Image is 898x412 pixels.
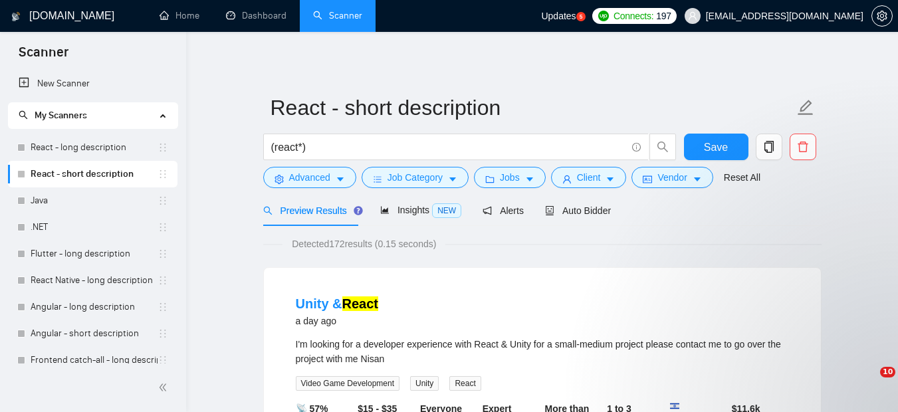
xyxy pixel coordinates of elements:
[289,170,330,185] span: Advanced
[410,376,439,391] span: Unity
[576,12,586,21] a: 5
[19,110,28,120] span: search
[263,205,359,216] span: Preview Results
[853,367,885,399] iframe: Intercom live chat
[670,401,679,411] img: 🇮🇱
[158,381,171,394] span: double-left
[656,9,671,23] span: 197
[8,161,177,187] li: React - short description
[8,241,177,267] li: Flutter - long description
[598,11,609,21] img: upwork-logo.png
[158,355,168,365] span: holder
[872,11,892,21] span: setting
[373,174,382,184] span: bars
[704,139,728,155] span: Save
[449,376,481,391] span: React
[263,167,356,188] button: settingAdvancedcaret-down
[380,205,461,215] span: Insights
[790,141,816,153] span: delete
[31,241,158,267] a: Flutter - long description
[31,214,158,241] a: .NET
[8,134,177,161] li: React - long description
[19,70,167,97] a: New Scanner
[158,142,168,153] span: holder
[158,328,168,339] span: holder
[263,206,273,215] span: search
[577,170,601,185] span: Client
[35,110,87,121] span: My Scanners
[8,320,177,347] li: Angular - short description
[362,167,469,188] button: barsJob Categorycaret-down
[8,267,177,294] li: React Native - long description
[158,249,168,259] span: holder
[8,214,177,241] li: .NET
[797,99,814,116] span: edit
[871,11,893,21] a: setting
[688,11,697,21] span: user
[380,205,390,215] span: area-chart
[19,110,87,121] span: My Scanners
[158,302,168,312] span: holder
[282,237,445,251] span: Detected 172 results (0.15 seconds)
[650,141,675,153] span: search
[632,143,641,152] span: info-circle
[336,174,345,184] span: caret-down
[158,169,168,179] span: holder
[271,139,626,155] input: Search Freelance Jobs...
[545,205,611,216] span: Auto Bidder
[388,170,443,185] span: Job Category
[790,134,816,160] button: delete
[158,195,168,206] span: holder
[448,174,457,184] span: caret-down
[8,187,177,214] li: Java
[352,205,364,217] div: Tooltip anchor
[342,296,378,311] mark: React
[562,174,572,184] span: user
[483,205,524,216] span: Alerts
[158,275,168,286] span: holder
[31,187,158,214] a: Java
[525,174,534,184] span: caret-down
[271,91,794,124] input: Scanner name...
[296,296,378,311] a: Unity &React
[551,167,627,188] button: userClientcaret-down
[606,174,615,184] span: caret-down
[11,6,21,27] img: logo
[296,313,378,329] div: a day ago
[31,294,158,320] a: Angular - long description
[500,170,520,185] span: Jobs
[8,347,177,373] li: Frontend catch-all - long description
[541,11,576,21] span: Updates
[643,174,652,184] span: idcard
[275,174,284,184] span: setting
[880,367,895,377] span: 10
[31,347,158,373] a: Frontend catch-all - long description
[649,134,676,160] button: search
[657,170,687,185] span: Vendor
[756,134,782,160] button: copy
[226,10,286,21] a: dashboardDashboard
[31,320,158,347] a: Angular - short description
[313,10,362,21] a: searchScanner
[296,337,789,366] div: I'm looking for a developer experience with React & Unity for a small-medium project please conta...
[31,134,158,161] a: React - long description
[871,5,893,27] button: setting
[8,70,177,97] li: New Scanner
[158,222,168,233] span: holder
[31,161,158,187] a: React - short description
[724,170,760,185] a: Reset All
[474,167,546,188] button: folderJobscaret-down
[545,206,554,215] span: robot
[483,206,492,215] span: notification
[693,174,702,184] span: caret-down
[579,14,582,20] text: 5
[631,167,713,188] button: idcardVendorcaret-down
[8,43,79,70] span: Scanner
[31,267,158,294] a: React Native - long description
[432,203,461,218] span: NEW
[756,141,782,153] span: copy
[160,10,199,21] a: homeHome
[614,9,653,23] span: Connects:
[485,174,495,184] span: folder
[684,134,748,160] button: Save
